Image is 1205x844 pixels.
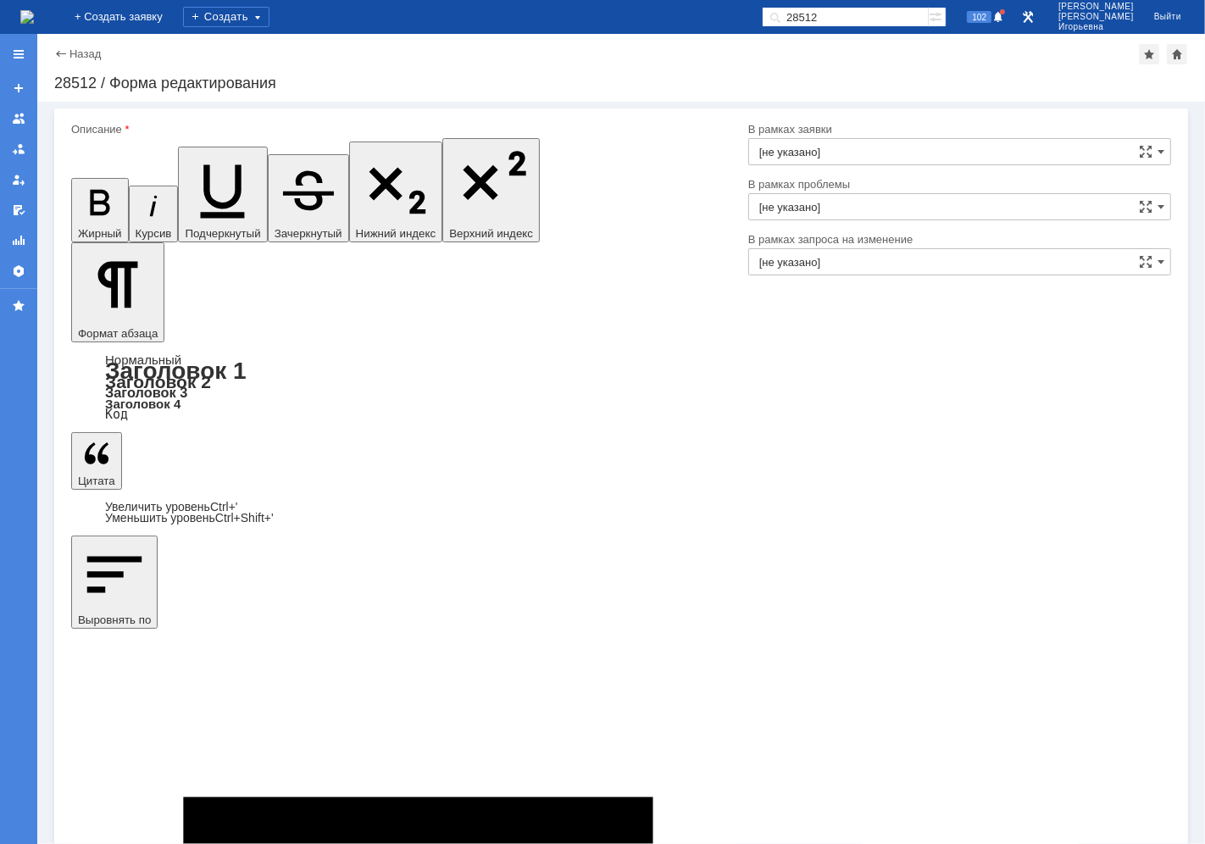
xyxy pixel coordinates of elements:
[7,251,135,264] span: - простые регулировки,
[20,10,34,24] img: logo
[105,500,238,514] a: Increase
[7,210,186,224] span: - чистка стекла экспонирования,
[1139,255,1152,269] span: Сложная форма
[1167,44,1187,64] div: Сделать домашней страницей
[71,432,122,490] button: Цитата
[59,115,136,129] strong: во вложении
[105,372,211,391] a: Заголовок 2
[7,305,225,332] span: - снятие показаний данных счетчика по количеству копий,
[136,227,172,240] span: Курсив
[1139,200,1152,214] span: Сложная форма
[1018,7,1038,27] a: Перейти в интерфейс администратора
[748,234,1168,245] div: В рамках запроса на изменение
[78,475,115,487] span: Цитата
[967,11,991,23] span: 102
[7,264,242,292] span: - тестовое включение и диагностика без подключения к ПЭВМ или локальной сети,
[71,124,728,135] div: Описание
[349,142,443,242] button: Нижний индекс
[748,124,1168,135] div: В рамках заявки
[5,227,32,254] a: Отчеты
[105,358,247,384] a: Заголовок 1
[105,385,187,400] a: Заголовок 3
[71,536,158,629] button: Выровнять по
[748,179,1168,190] div: В рамках проблемы
[275,227,342,240] span: Зачеркнутый
[1139,145,1152,158] span: Сложная форма
[71,354,731,420] div: Формат абзаца
[1058,22,1134,32] span: Игорьевна
[20,10,34,24] a: Перейти на домашнюю страницу
[449,227,533,240] span: Верхний индекс
[178,147,267,242] button: Подчеркнутый
[11,129,208,142] font: проведение диагностических работ,
[1139,44,1159,64] div: Добавить в избранное
[7,88,223,129] font: 1. Техническое обслуживание Оборудования согласно перечня ( )
[5,258,32,285] a: Настройки
[78,614,151,626] span: Выровнять по
[1058,2,1134,12] span: [PERSON_NAME]
[71,242,164,342] button: Формат абзаца
[105,397,180,411] a: Заголовок 4
[210,500,238,514] span: Ctrl+'
[268,154,349,242] button: Зачеркнутый
[5,166,32,193] a: Мои заявки
[105,511,274,525] a: Decrease
[54,75,1188,92] div: 28512 / Форма редактирования
[183,7,269,27] div: Создать
[71,502,731,524] div: Цитата
[7,47,190,75] u: МФУ цветное Pantum лазерное CM270ADN A3,CR6X151375
[78,327,158,340] span: Формат абзаца
[7,292,160,305] span: - печать пробной страницы,
[7,224,226,251] span: - чистка роликов захвата и регистрации бумаги,
[7,7,235,34] u: АКСУС - проведение плановых работа по договору
[215,511,274,525] span: Ctrl+Shift+'
[929,8,946,24] span: Расширенный поиск
[105,407,128,422] a: Код
[69,47,101,60] a: Назад
[129,186,179,242] button: Курсив
[78,227,122,240] span: Жирный
[5,75,32,102] a: Создать заявку
[5,105,32,132] a: Заявки на командах
[1058,12,1134,22] span: [PERSON_NAME]
[5,136,32,163] a: Заявки в моей ответственности
[7,129,208,142] span: -
[105,353,181,367] a: Нормальный
[71,178,129,242] button: Жирный
[442,138,540,242] button: Верхний индекс
[5,197,32,224] a: Мои согласования
[356,227,436,240] span: Нижний индекс
[185,227,260,240] span: Подчеркнутый
[7,142,243,210] span: - чистка внутренних и внешних поверхностей и компонентов от тонера (при необходимости), бумажной ...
